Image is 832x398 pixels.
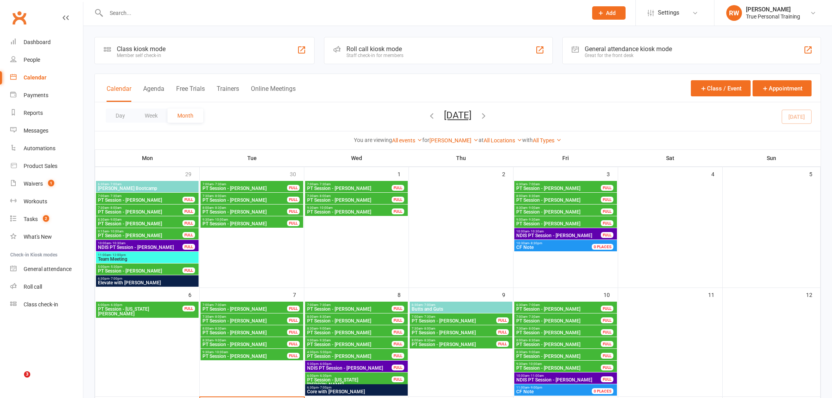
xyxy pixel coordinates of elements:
[527,206,540,210] span: - 9:00am
[182,220,195,226] div: FULL
[601,329,613,335] div: FULL
[479,137,484,143] strong: at
[307,194,392,198] span: 7:30am
[307,389,406,394] span: Core with [PERSON_NAME]
[516,330,601,335] span: PT Session - [PERSON_NAME]
[522,137,533,143] strong: with
[516,350,601,354] span: 8:30am
[392,376,404,382] div: FULL
[601,376,613,382] div: FULL
[806,288,820,301] div: 12
[24,266,72,272] div: General attendance
[516,194,601,198] span: 8:00am
[217,85,239,102] button: Trainers
[202,327,287,330] span: 8:00am
[98,206,183,210] span: 7:30am
[214,339,226,342] span: - 9:00am
[516,206,601,210] span: 8:30am
[516,198,601,203] span: PT Session - [PERSON_NAME]
[287,353,300,359] div: FULL
[287,306,300,311] div: FULL
[411,330,497,335] span: PT Session - [PERSON_NAME]
[307,342,392,347] span: PT Session - [PERSON_NAME]
[287,317,300,323] div: FULL
[24,198,47,205] div: Workouts
[182,208,195,214] div: FULL
[527,303,540,307] span: - 7:00am
[516,362,601,366] span: 9:30am
[529,241,542,245] span: - 8:30pm
[202,350,287,354] span: 9:30am
[607,167,618,180] div: 3
[185,167,199,180] div: 29
[202,354,287,359] span: PT Session - [PERSON_NAME]
[723,150,821,166] th: Sun
[98,186,197,191] span: [PERSON_NAME] Bootcamp
[601,317,613,323] div: FULL
[592,244,613,250] div: 0 PLACES
[202,342,287,347] span: PT Session - [PERSON_NAME]
[516,386,601,389] span: 11:00am
[601,220,613,226] div: FULL
[24,163,57,169] div: Product Sales
[392,353,404,359] div: FULL
[601,208,613,214] div: FULL
[502,167,513,180] div: 2
[10,69,83,87] a: Calendar
[106,109,135,123] button: Day
[98,245,183,250] span: NDIS PT Session - [PERSON_NAME]
[24,39,51,45] div: Dashboard
[214,182,226,186] span: - 7:30am
[109,277,122,280] span: - 7:00pm
[290,167,304,180] div: 30
[9,8,29,28] a: Clubworx
[98,269,183,273] span: PT Session - [PERSON_NAME]
[98,253,197,257] span: 11:00am
[346,53,403,58] div: Staff check-in for members
[182,244,195,250] div: FULL
[24,57,40,63] div: People
[601,232,613,238] div: FULL
[502,288,513,301] div: 9
[10,296,83,313] a: Class kiosk mode
[98,233,183,238] span: PT Session - [PERSON_NAME]
[109,303,122,307] span: - 6:30pm
[516,245,534,250] span: CF Note
[10,260,83,278] a: General attendance kiosk mode
[533,137,561,144] a: All Types
[422,137,429,143] strong: for
[202,186,287,191] span: PT Session - [PERSON_NAME]
[318,339,331,342] span: - 9:30am
[104,7,582,18] input: Search...
[529,374,544,378] span: - 11:00am
[98,280,197,285] span: Elevate with [PERSON_NAME]
[411,339,497,342] span: 8:00am
[691,80,751,96] button: Class / Event
[24,127,48,134] div: Messages
[604,288,618,301] div: 10
[24,371,30,378] span: 3
[10,157,83,175] a: Product Sales
[516,218,601,221] span: 9:00am
[307,330,392,335] span: PT Session - [PERSON_NAME]
[444,110,471,121] button: [DATE]
[98,241,183,245] span: 10:00am
[214,327,226,330] span: - 8:30am
[307,315,392,319] span: 8:00am
[10,175,83,193] a: Waivers 1
[98,230,183,233] span: 9:15am
[117,45,166,53] div: Class kiosk mode
[318,315,331,319] span: - 8:30am
[484,137,522,144] a: All Locations
[8,371,27,390] iframe: Intercom live chat
[496,341,509,347] div: FULL
[98,307,183,316] span: PT Session - [US_STATE][PERSON_NAME]
[98,182,197,186] span: 6:30am
[423,339,435,342] span: - 8:30am
[318,362,331,366] span: - 6:00pm
[601,306,613,311] div: FULL
[618,150,723,166] th: Sat
[527,339,540,342] span: - 8:30am
[214,315,226,319] span: - 8:00am
[601,365,613,370] div: FULL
